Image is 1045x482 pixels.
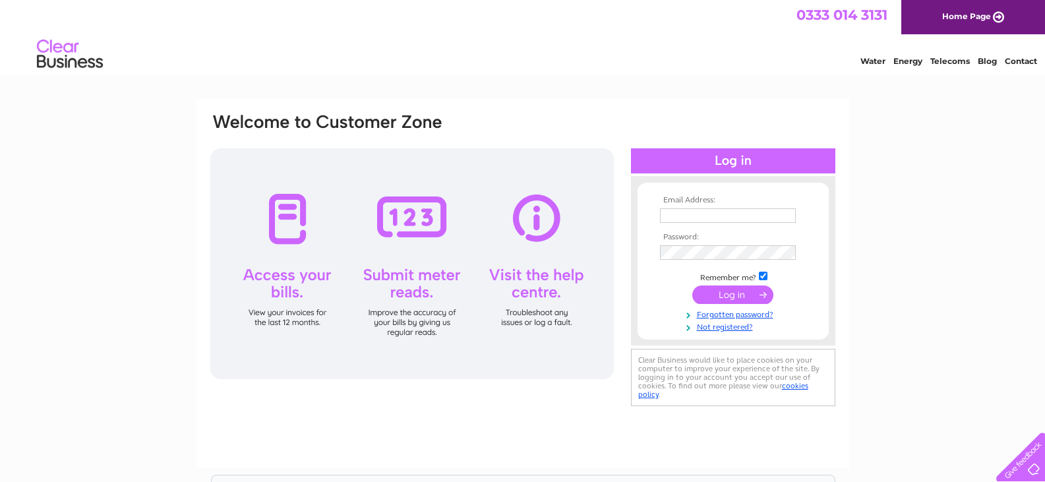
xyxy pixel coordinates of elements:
a: Telecoms [930,56,970,66]
img: logo.png [36,34,104,75]
a: Water [860,56,885,66]
th: Email Address: [657,196,810,205]
a: 0333 014 3131 [796,7,887,23]
a: cookies policy [638,381,808,399]
a: Contact [1005,56,1037,66]
td: Remember me? [657,270,810,283]
th: Password: [657,233,810,242]
input: Submit [692,286,773,304]
a: Not registered? [660,320,810,332]
a: Forgotten password? [660,307,810,320]
a: Energy [893,56,922,66]
div: Clear Business is a trading name of Verastar Limited (registered in [GEOGRAPHIC_DATA] No. 3667643... [212,7,835,64]
div: Clear Business would like to place cookies on your computer to improve your experience of the sit... [631,349,835,406]
a: Blog [978,56,997,66]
